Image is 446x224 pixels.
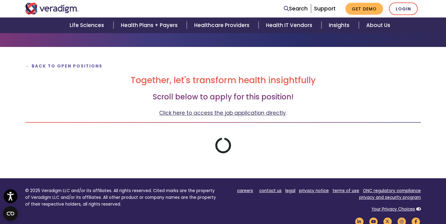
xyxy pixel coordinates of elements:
a: About Us [359,17,398,33]
a: Insights [321,17,359,33]
a: Click here to access the job application directly [159,109,286,117]
a: privacy and security program [359,195,421,200]
a: Health Plans + Payers [113,17,187,33]
a: careers [237,188,253,194]
a: Health IT Vendors [259,17,321,33]
a: ONC regulatory compliance [363,188,421,194]
a: Healthcare Providers [187,17,259,33]
p: . [25,109,421,117]
button: Open CMP widget [3,206,18,221]
p: © 2025 Veradigm LLC and/or its affiliates. All rights reserved. Cited marks are the property of V... [25,187,218,207]
a: Search [284,5,308,13]
img: Veradigm logo [25,3,79,14]
a: terms of use [333,188,359,194]
a: Support [314,5,336,12]
a: Get Demo [345,3,383,15]
a: Your Privacy Choices [371,206,415,212]
a: Login [389,2,418,15]
a: legal [285,188,295,194]
a: privacy notice [299,188,329,194]
h3: Scroll below to apply for this position! [25,93,421,102]
a: contact us [259,188,282,194]
a: Life Sciences [62,17,113,33]
h2: Together, let's transform health insightfully [25,75,421,86]
a: ← Back to Open Positions [25,63,102,69]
